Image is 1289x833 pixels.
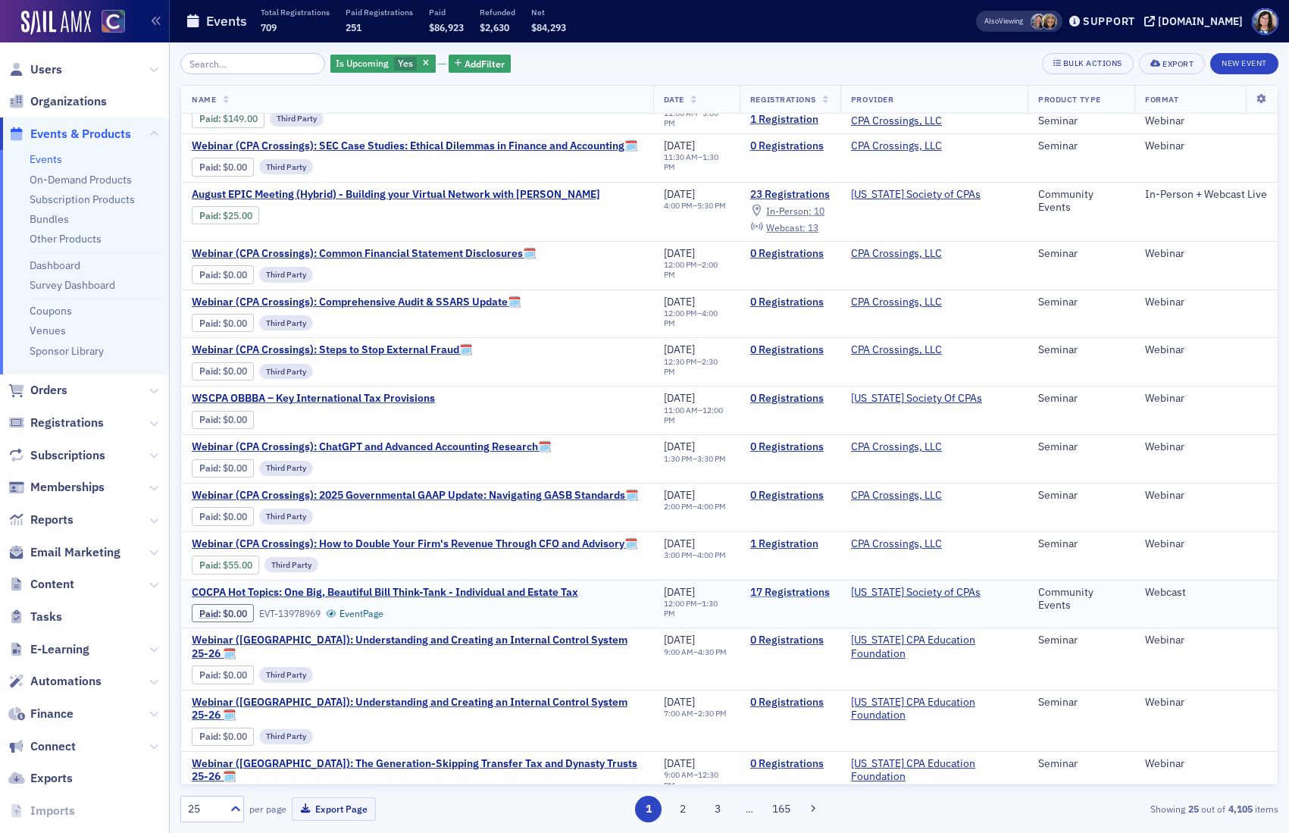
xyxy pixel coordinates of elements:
a: WSCPA OBBBA – Key International Tax Provisions [192,392,446,406]
a: Paid [199,414,218,425]
a: On-Demand Products [30,173,132,186]
span: $0.00 [223,511,247,522]
a: 17 Registrations [750,586,830,600]
span: Profile [1252,8,1278,35]
a: Paid [199,511,218,522]
a: SailAMX [21,11,91,35]
span: Registrations [750,94,816,105]
span: Yes [398,57,413,69]
span: : [199,161,223,173]
time: 12:00 PM [664,405,723,425]
span: $0.00 [223,161,247,173]
time: 12:00 PM [664,259,697,270]
span: 251 [346,21,361,33]
div: Webinar [1145,296,1267,309]
a: EventPage [326,608,383,619]
div: Seminar [1038,392,1124,406]
span: Colorado Society of CPAs [851,188,981,202]
button: Export [1139,53,1205,74]
a: CPA Crossings, LLC [851,114,942,128]
a: New Event [1210,55,1278,69]
p: Paid [429,7,464,17]
a: CPA Crossings, LLC [851,440,942,454]
span: Imports [30,803,75,819]
h1: Events [206,12,247,30]
span: $0.00 [223,365,247,377]
div: Paid: 0 - $0 [192,158,254,176]
span: Exports [30,770,73,787]
a: Paid [199,161,218,173]
time: 4:00 PM [697,501,726,512]
span: Webinar (CPA Crossings): How to Double Your Firm's Revenue Through CFO and Advisory🗓️ [192,537,637,551]
span: 10 [814,205,824,217]
time: 12:00 PM [664,308,697,318]
a: CPA Crossings, LLC [851,343,942,357]
time: 5:30 PM [697,200,726,211]
div: Seminar [1038,247,1124,261]
div: Paid: 0 - $0 [192,459,254,478]
button: 2 [670,796,696,822]
label: per page [249,802,286,816]
p: Net [531,7,566,17]
span: Date [664,94,684,105]
a: Organizations [8,93,107,110]
span: $0.00 [223,608,247,619]
a: Paid [199,462,218,474]
a: Webinar (CPA Crossings): SEC Case Studies: Ethical Dilemmas in Finance and Accounting🗓️ [192,139,637,153]
span: Registrations [30,415,104,431]
span: $25.00 [223,210,252,221]
a: Webinar (CPA Crossings): Steps to Stop External Fraud🗓️ [192,343,472,357]
button: 1 [635,796,662,822]
a: Webinar (CPA Crossings): Comprehensive Audit & SSARS Update🗓️ [192,296,521,309]
span: Product Type [1038,94,1100,105]
span: : [199,608,223,619]
a: Paid [199,318,218,329]
a: [US_STATE] CPA Education Foundation [851,696,1017,722]
a: CPA Crossings, LLC [851,139,942,153]
span: [DATE] [664,246,695,260]
span: CPA Crossings, LLC [851,440,946,454]
span: [DATE] [664,537,695,550]
span: CPA Crossings, LLC [851,537,946,551]
a: View Homepage [91,10,125,36]
div: – [664,502,726,512]
a: Tasks [8,609,62,625]
div: Paid: 17 - $0 [192,604,254,622]
span: : [199,210,223,221]
a: Paid [199,669,218,681]
a: CPA Crossings, LLC [851,296,942,309]
span: Organizations [30,93,107,110]
a: 0 Registrations [750,139,830,153]
a: Exports [8,770,73,787]
span: CPA Crossings, LLC [851,489,946,503]
div: – [664,647,727,657]
a: CPA Crossings, LLC [851,537,942,551]
a: COCPA Hot Topics: One Big, Beautiful Bill Think-Tank - Individual and Estate Tax [192,586,578,600]
a: Registrations [8,415,104,431]
a: 0 Registrations [750,296,830,309]
a: Users [8,61,62,78]
div: Paid: 0 - $0 [192,665,254,684]
a: Paid [199,731,218,742]
span: CPA Crossings, LLC [851,343,946,357]
div: Webinar [1145,392,1267,406]
span: Subscriptions [30,447,105,464]
span: 13 [808,221,818,233]
div: Webinar [1145,343,1267,357]
span: Name [192,94,216,105]
a: 0 Registrations [750,392,830,406]
time: 7:00 AM [664,708,693,719]
div: Third Party [259,159,313,174]
a: E-Learning [8,641,89,658]
time: 3:00 PM [664,550,693,560]
a: Paid [199,210,218,221]
span: [DATE] [664,633,695,647]
div: Third Party [259,315,313,330]
span: $0.00 [223,318,247,329]
a: [US_STATE] Society of CPAs [851,188,981,202]
span: [DATE] [664,391,695,405]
